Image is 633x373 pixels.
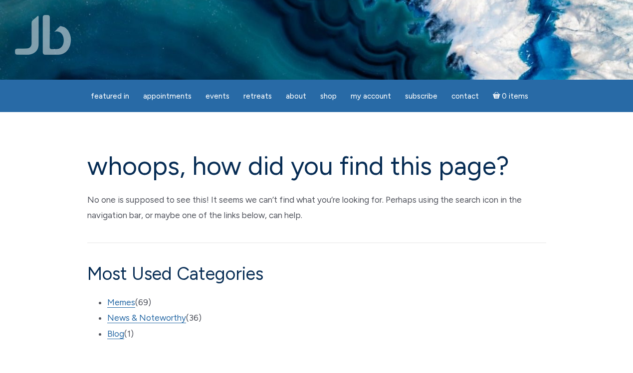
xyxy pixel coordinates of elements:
[237,87,278,106] a: Retreats
[502,93,528,100] span: 0 items
[286,92,306,101] span: About
[345,87,397,106] a: My Account
[87,263,546,284] h3: Most Used Categories
[399,87,443,106] a: Subscribe
[320,92,337,101] span: Shop
[15,15,71,55] img: Jamie Butler. The Everyday Medium
[200,87,235,106] a: Events
[314,87,343,106] a: Shop
[107,312,546,324] li: (36)
[91,92,129,101] span: featured in
[137,87,198,106] a: Appointments
[87,192,546,223] p: No one is supposed to see this! It seems we can’t find what you’re looking for. Perhaps using the...
[493,92,502,101] i: Cart
[87,152,546,180] h1: Whoops, how did you find this page?
[107,313,186,323] a: News & Noteworthy
[107,329,124,339] a: Blog
[85,87,135,106] a: featured in
[445,87,485,106] a: Contact
[405,92,437,101] span: Subscribe
[107,328,546,340] li: (1)
[107,297,135,308] a: Memes
[143,92,192,101] span: Appointments
[280,87,312,106] a: About
[487,86,535,106] a: Cart0 items
[107,297,546,309] li: (69)
[451,92,479,101] span: Contact
[243,92,272,101] span: Retreats
[351,92,391,101] span: My Account
[206,92,229,101] span: Events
